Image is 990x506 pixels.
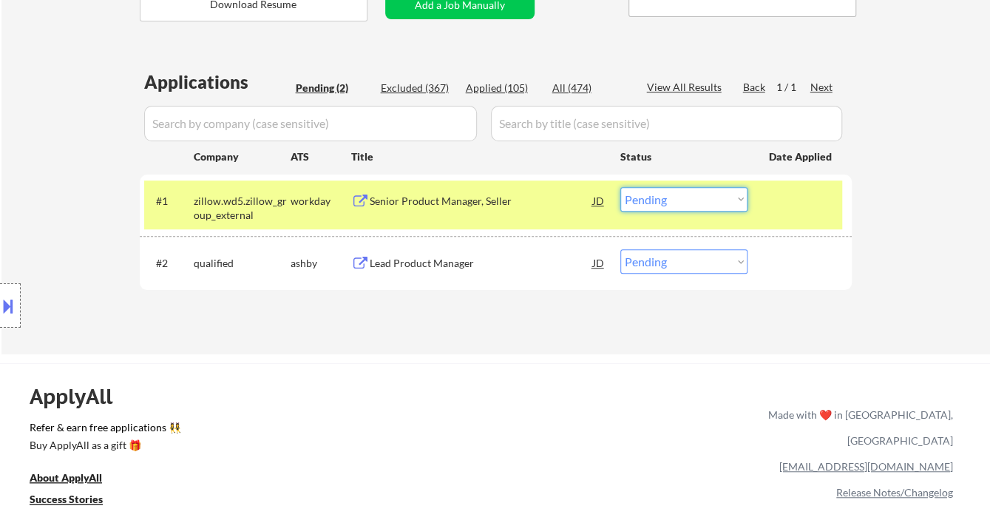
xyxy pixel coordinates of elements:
[370,194,593,209] div: Senior Product Manager, Seller
[591,187,606,214] div: JD
[144,106,477,141] input: Search by company (case sensitive)
[351,149,606,164] div: Title
[836,486,953,499] a: Release Notes/Changelog
[381,81,455,95] div: Excluded (367)
[591,249,606,276] div: JD
[769,149,834,164] div: Date Applied
[743,80,767,95] div: Back
[620,143,747,169] div: Status
[552,81,626,95] div: All (474)
[647,80,726,95] div: View All Results
[779,460,953,473] a: [EMAIL_ADDRESS][DOMAIN_NAME]
[491,106,842,141] input: Search by title (case sensitive)
[466,81,540,95] div: Applied (105)
[144,73,291,91] div: Applications
[291,149,351,164] div: ATS
[291,194,351,209] div: workday
[762,402,953,453] div: Made with ❤️ in [GEOGRAPHIC_DATA], [GEOGRAPHIC_DATA]
[291,256,351,271] div: ashby
[810,80,834,95] div: Next
[370,256,593,271] div: Lead Product Manager
[776,80,810,95] div: 1 / 1
[296,81,370,95] div: Pending (2)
